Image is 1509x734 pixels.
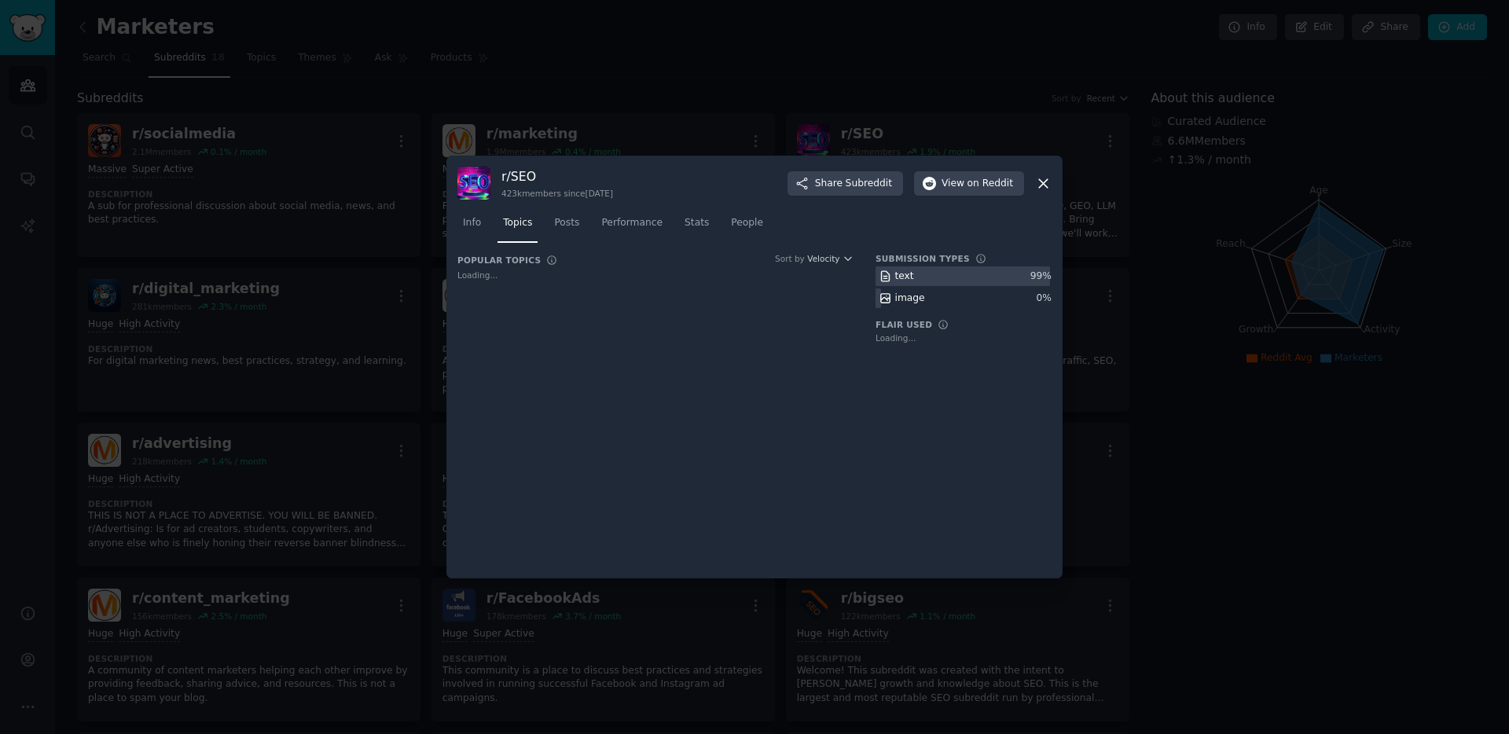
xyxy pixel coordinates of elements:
div: text [895,270,914,284]
div: Sort by [775,253,805,264]
span: Stats [685,216,709,230]
div: Loading... [457,270,854,281]
a: People [725,211,769,243]
a: Topics [497,211,538,243]
div: 0 % [1037,292,1052,306]
div: image [895,292,925,306]
button: Viewon Reddit [914,171,1024,196]
span: Share [815,177,892,191]
span: on Reddit [967,177,1013,191]
a: Posts [549,211,585,243]
div: Loading... [876,332,1052,343]
span: Info [463,216,481,230]
button: ShareSubreddit [788,171,903,196]
button: Velocity [807,253,854,264]
a: Stats [679,211,714,243]
h3: Submission Types [876,253,970,264]
span: Posts [554,216,579,230]
div: 99 % [1030,270,1052,284]
span: Subreddit [846,177,892,191]
span: People [731,216,763,230]
div: 423k members since [DATE] [501,188,613,199]
span: Velocity [807,253,839,264]
span: View [942,177,1013,191]
h3: r/ SEO [501,168,613,185]
h3: Flair Used [876,319,932,330]
h3: Popular Topics [457,255,541,266]
a: Performance [596,211,668,243]
a: Info [457,211,486,243]
span: Topics [503,216,532,230]
img: SEO [457,167,490,200]
span: Performance [601,216,663,230]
